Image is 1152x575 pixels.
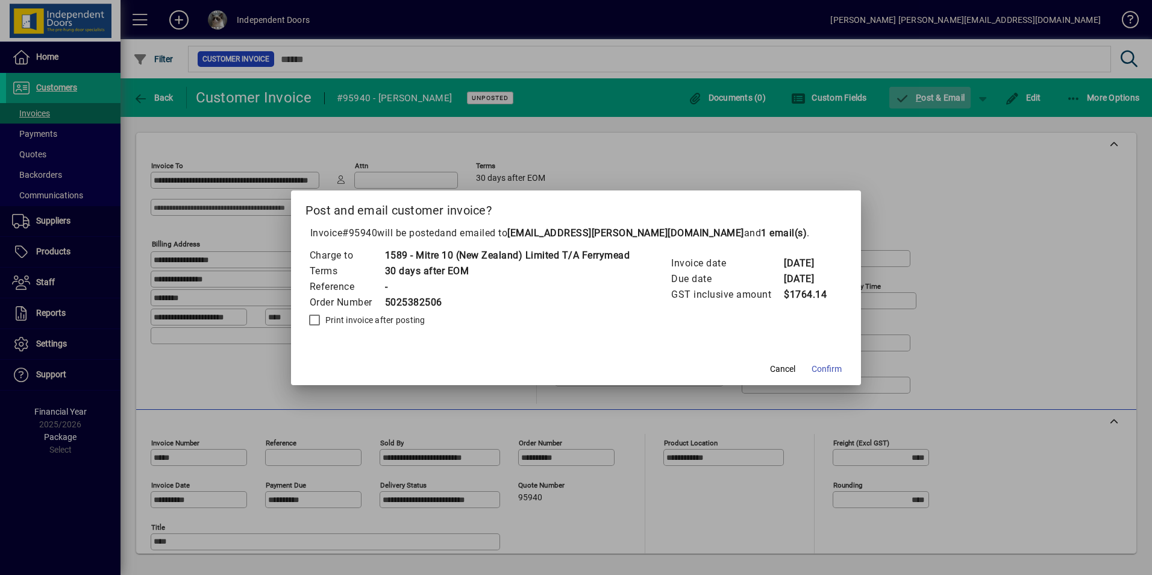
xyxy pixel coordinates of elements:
[807,359,847,380] button: Confirm
[744,227,807,239] span: and
[671,256,783,271] td: Invoice date
[384,248,630,263] td: 1589 - Mitre 10 (New Zealand) Limited T/A Ferrymead
[671,287,783,303] td: GST inclusive amount
[384,279,630,295] td: -
[323,314,425,326] label: Print invoice after posting
[783,256,831,271] td: [DATE]
[384,295,630,310] td: 5025382506
[384,263,630,279] td: 30 days after EOM
[309,248,384,263] td: Charge to
[305,226,847,240] p: Invoice will be posted .
[507,227,744,239] b: [EMAIL_ADDRESS][PERSON_NAME][DOMAIN_NAME]
[309,279,384,295] td: Reference
[291,190,862,225] h2: Post and email customer invoice?
[783,271,831,287] td: [DATE]
[309,263,384,279] td: Terms
[783,287,831,303] td: $1764.14
[770,363,795,375] span: Cancel
[671,271,783,287] td: Due date
[812,363,842,375] span: Confirm
[342,227,377,239] span: #95940
[761,227,807,239] b: 1 email(s)
[440,227,807,239] span: and emailed to
[309,295,384,310] td: Order Number
[763,359,802,380] button: Cancel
